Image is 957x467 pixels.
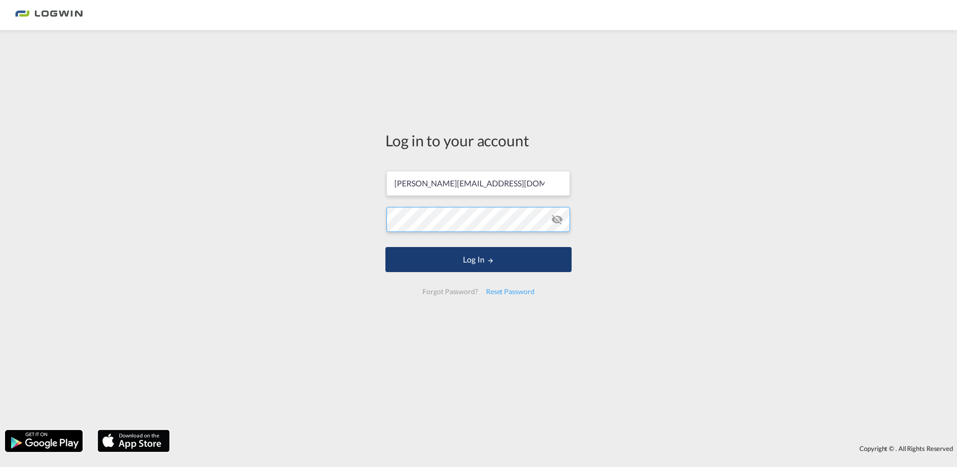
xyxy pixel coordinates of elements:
img: apple.png [97,429,171,453]
img: google.png [4,429,84,453]
button: LOGIN [385,247,572,272]
md-icon: icon-eye-off [551,213,563,225]
div: Log in to your account [385,130,572,151]
div: Forgot Password? [418,283,482,301]
img: 2761ae10d95411efa20a1f5e0282d2d7.png [15,4,83,27]
input: Enter email/phone number [386,171,570,196]
div: Copyright © . All Rights Reserved [175,440,957,457]
div: Reset Password [482,283,539,301]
